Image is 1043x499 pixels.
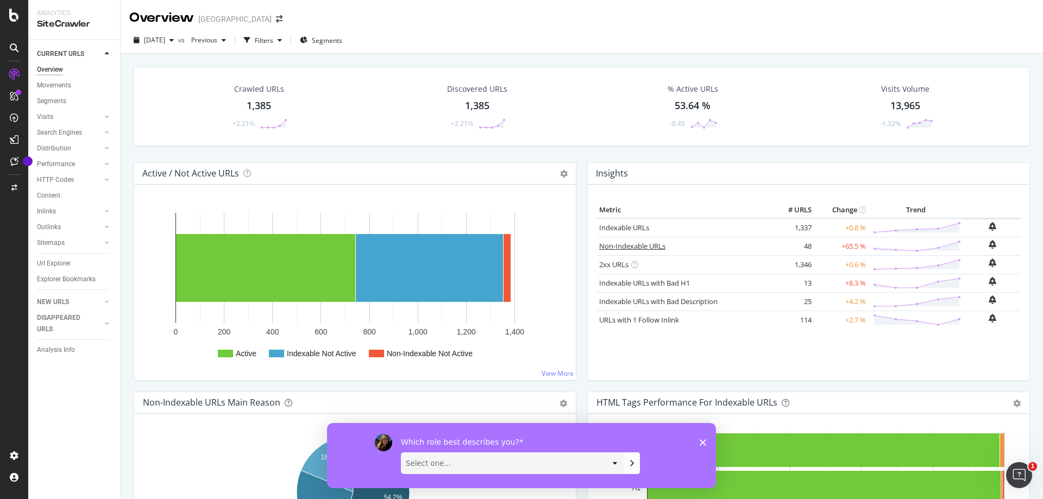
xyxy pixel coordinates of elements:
a: Overview [37,64,112,75]
a: Content [37,190,112,201]
div: Search Engines [37,127,82,138]
div: bell-plus [989,222,996,231]
th: # URLS [771,202,814,218]
text: Indexable Not Active [287,349,356,358]
a: Search Engines [37,127,102,138]
div: 1,385 [465,99,489,113]
button: Segments [296,31,347,49]
a: DISAPPEARED URLS [37,312,102,335]
div: +2.21% [233,119,255,128]
a: Indexable URLs with Bad H1 [599,278,690,288]
a: Outlinks [37,222,102,233]
h4: Insights [596,166,628,181]
a: View More [542,369,574,378]
td: +8.3 % [814,274,869,292]
div: CURRENT URLS [37,48,84,60]
div: Analysis Info [37,344,75,356]
a: Url Explorer [37,258,112,269]
th: Change [814,202,869,218]
div: gear [1013,400,1021,407]
button: Previous [187,31,230,49]
div: SiteCrawler [37,18,111,30]
span: 2025 Aug. 17th [144,35,165,45]
text: 200 [218,327,231,336]
text: H1 [632,484,641,492]
a: Explorer Bookmarks [37,274,112,285]
i: Options [560,170,568,178]
div: Performance [37,159,75,170]
div: Overview [129,9,194,27]
iframe: Intercom live chat [1006,462,1032,488]
span: 1 [1028,462,1037,471]
a: HTTP Codes [37,174,102,186]
div: NEW URLS [37,296,69,308]
div: Visits [37,111,53,123]
div: Content [37,190,60,201]
div: 1,385 [247,99,271,113]
div: Distribution [37,143,71,154]
div: Filters [255,36,273,45]
a: 2xx URLs [599,260,629,269]
text: 1,400 [505,327,524,336]
td: 25 [771,292,814,311]
td: +4.2 % [814,292,869,311]
div: Visits Volume [881,84,929,94]
div: DISAPPEARED URLS [37,312,92,335]
a: Performance [37,159,102,170]
div: Inlinks [37,206,56,217]
td: 48 [771,237,814,255]
td: 13 [771,274,814,292]
div: bell-plus [989,277,996,286]
div: Segments [37,96,66,107]
div: Sitemaps [37,237,65,249]
h4: Active / Not Active URLs [142,166,239,181]
text: Non-Indexable Not Active [387,349,473,358]
td: +65.5 % [814,237,869,255]
text: 18.8% [321,453,339,461]
div: [GEOGRAPHIC_DATA] [198,14,272,24]
button: Filters [240,31,286,49]
span: Previous [187,35,217,45]
div: bell-plus [989,295,996,304]
div: Crawled URLs [234,84,284,94]
td: +2.7 % [814,311,869,329]
a: Inlinks [37,206,102,217]
div: +2.21% [451,119,473,128]
div: -0.45 [670,119,685,128]
div: 53.64 % [675,99,711,113]
a: Sitemaps [37,237,102,249]
svg: A chart. [143,202,567,371]
div: Tooltip anchor [23,156,33,166]
div: bell-plus [989,240,996,249]
div: bell-plus [989,258,996,267]
div: Overview [37,64,63,75]
a: Non-Indexable URLs [599,241,665,251]
span: Segments [312,36,342,45]
text: Active [236,349,256,358]
div: Movements [37,80,71,91]
div: Discovered URLs [447,84,507,94]
a: Segments [37,96,112,107]
text: 0 [174,327,178,336]
td: +0.8 % [814,218,869,237]
a: Movements [37,80,112,91]
div: HTTP Codes [37,174,74,186]
a: NEW URLS [37,296,102,308]
div: Explorer Bookmarks [37,274,96,285]
div: arrow-right-arrow-left [276,15,282,23]
div: % Active URLs [668,84,718,94]
text: 600 [315,327,328,336]
text: 800 [363,327,376,336]
button: [DATE] [129,31,178,49]
a: URLs with 1 Follow Inlink [599,315,679,325]
div: Non-Indexable URLs Main Reason [143,397,280,408]
td: +0.6 % [814,255,869,274]
text: 1,200 [457,327,476,336]
a: CURRENT URLS [37,48,102,60]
